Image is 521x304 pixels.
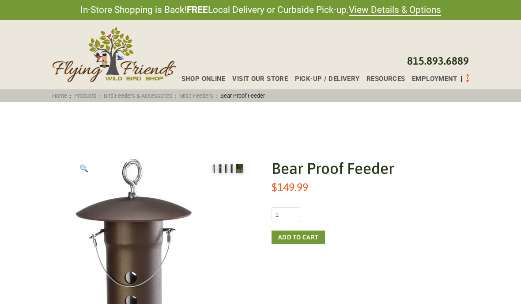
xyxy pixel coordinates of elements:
[52,27,176,82] img: Flying Friends Wild Bird Shop Logo
[225,164,228,173] img: Bear Proof Feeder - Image 3
[405,76,457,82] a: Employment
[407,55,469,67] a: 815.893.6889
[174,76,226,82] a: Shop Online
[101,92,175,99] a: Bird Feeders & Accessories
[213,164,215,173] img: Bear Proof Feeder
[295,76,360,82] span: Pick-up / Delivery
[71,92,99,99] a: Products
[272,207,300,222] input: Product quantity
[232,76,288,82] span: Visit Our Store
[412,76,457,82] span: Employment
[272,181,277,193] span: $
[359,76,405,82] a: Resources
[219,164,221,173] img: Bear Proof Feeder - Image 2
[349,4,441,16] a: View Details & Options
[272,181,308,193] bdi: 149.99
[177,92,216,99] a: Misc Feeders
[466,75,469,81] span: 0
[181,76,226,82] span: Shop Online
[225,76,287,82] a: Visit Our Store
[49,92,268,99] span: : : : :
[272,158,448,179] h1: Bear Proof Feeder
[366,76,405,82] span: Resources
[466,72,466,82] div: Toggle Off Canvas Content
[79,164,88,172] span: 🔍
[73,158,94,179] a: View full-screen image gallery
[187,4,208,15] strong: FREE
[80,4,441,16] span: In-Store Shopping is Back! Local Delivery or Curbside Pick-up.
[218,92,268,99] span: Bear Proof Feeder
[288,76,359,82] a: Pick-up / Delivery
[272,231,325,244] button: Add to cart
[230,164,233,173] img: Bear Proof Feeder - Image 4
[236,164,243,173] img: Bear Proof Feeder - Image 5
[49,92,70,99] a: Home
